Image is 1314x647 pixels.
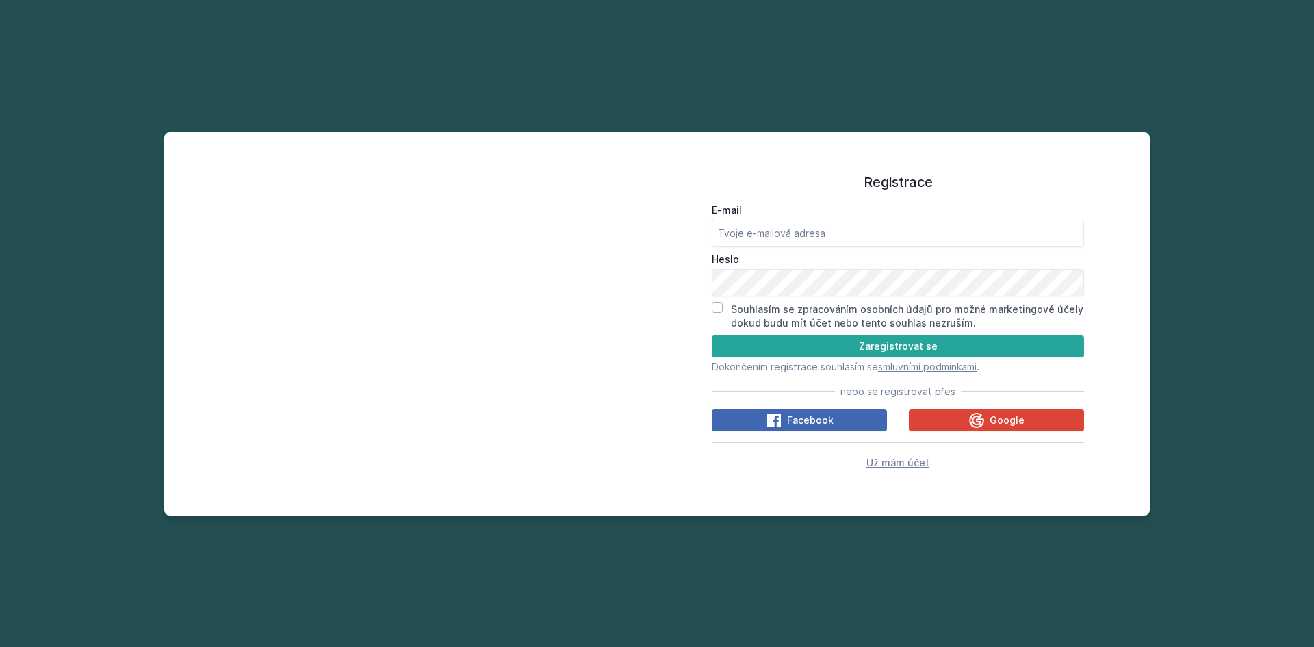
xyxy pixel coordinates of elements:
[712,220,1084,247] input: Tvoje e-mailová adresa
[909,409,1084,431] button: Google
[840,385,955,398] span: nebo se registrovat přes
[866,454,929,470] button: Už mám účet
[787,414,834,427] span: Facebook
[990,414,1025,427] span: Google
[712,360,1084,374] p: Dokončením registrace souhlasím se .
[878,361,977,372] a: smluvními podmínkami
[712,203,1084,217] label: E-mail
[712,172,1084,192] h1: Registrace
[712,253,1084,266] label: Heslo
[712,409,887,431] button: Facebook
[712,335,1084,357] button: Zaregistrovat se
[866,457,929,468] span: Už mám účet
[731,303,1083,329] label: Souhlasím se zpracováním osobních údajů pro možné marketingové účely dokud budu mít účet nebo ten...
